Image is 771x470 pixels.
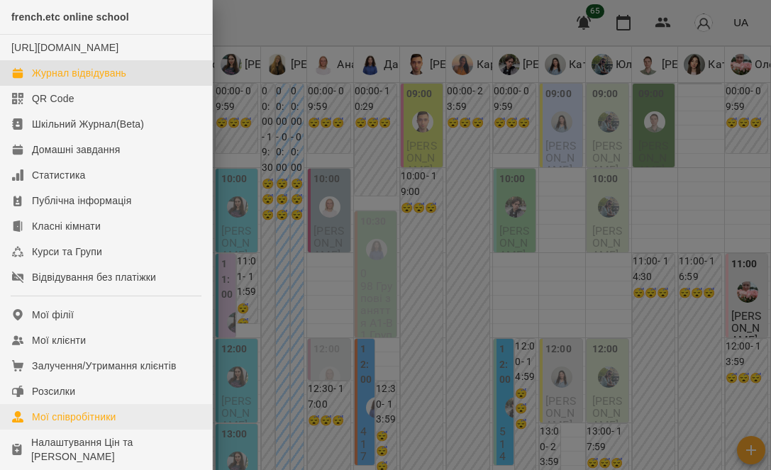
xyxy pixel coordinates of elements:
div: Публічна інформація [32,194,131,208]
div: Шкільний Журнал(Beta) [32,117,144,131]
div: Відвідування без платіжки [32,270,156,284]
div: Домашні завдання [32,142,120,157]
div: Курси та Групи [32,245,102,259]
div: Налаштування Цін та [PERSON_NAME] [31,435,201,464]
div: Розсилки [32,384,75,398]
div: Залучення/Утримання клієнтів [32,359,177,373]
div: Статистика [32,168,86,182]
a: [URL][DOMAIN_NAME] [11,42,118,53]
div: QR Code [32,91,74,106]
div: Класні кімнати [32,219,101,233]
div: Мої співробітники [32,410,116,424]
span: french.etc online school [11,11,129,23]
div: Мої філії [32,308,74,322]
div: Мої клієнти [32,333,86,347]
div: Журнал відвідувань [32,66,126,80]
